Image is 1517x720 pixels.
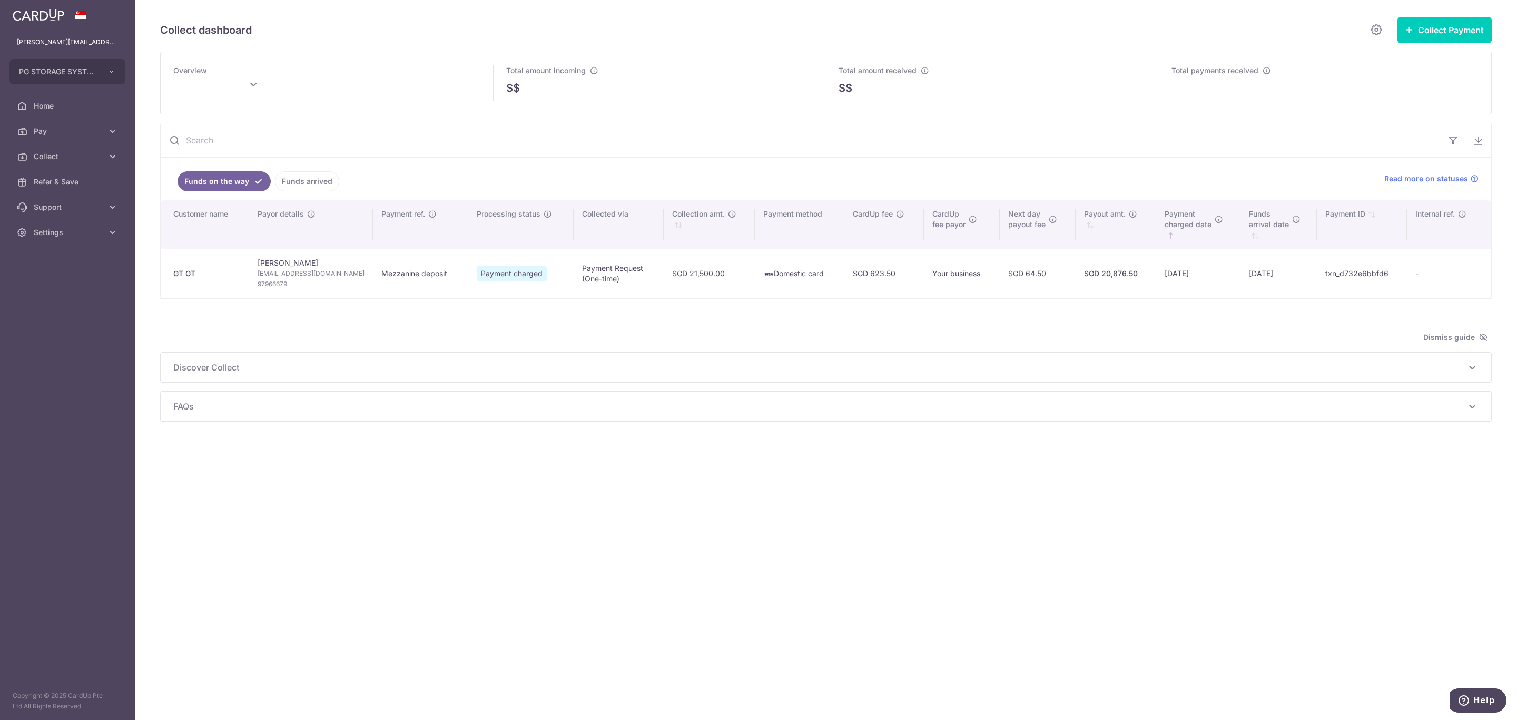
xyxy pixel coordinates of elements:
[1008,209,1046,230] span: Next day payout fee
[160,22,252,38] h5: Collect dashboard
[763,269,774,279] img: visa-sm-192604c4577d2d35970c8ed26b86981c2741ebd56154ab54ad91a526f0f24972.png
[381,209,425,219] span: Payment ref.
[19,66,97,77] span: PG STORAGE SYSTEMS PTE. LTD.
[161,123,1441,157] input: Search
[249,249,373,298] td: [PERSON_NAME]
[1317,200,1407,249] th: Payment ID: activate to sort column ascending
[13,8,64,21] img: CardUp
[506,80,520,96] span: S$
[1000,249,1076,298] td: SGD 64.50
[1415,209,1455,219] span: Internal ref.
[173,268,241,279] div: GT GT
[574,200,663,249] th: Collected via
[672,209,725,219] span: Collection amt.
[1384,173,1479,184] a: Read more on statuses
[1423,331,1488,344] span: Dismiss guide
[258,268,365,279] span: [EMAIL_ADDRESS][DOMAIN_NAME]
[373,200,468,249] th: Payment ref.
[34,177,103,187] span: Refer & Save
[755,249,844,298] td: Domestic card
[178,171,271,191] a: Funds on the way
[1076,200,1157,249] th: Payout amt. : activate to sort column ascending
[1450,688,1506,715] iframe: Opens a widget where you can find more information
[477,209,540,219] span: Processing status
[1156,200,1240,249] th: Paymentcharged date : activate to sort column ascending
[173,361,1479,374] p: Discover Collect
[173,66,207,75] span: Overview
[1165,209,1211,230] span: Payment charged date
[924,249,1000,298] td: Your business
[173,400,1479,413] p: FAQs
[1156,249,1240,298] td: [DATE]
[468,200,574,249] th: Processing status
[1407,249,1491,298] td: -
[1240,249,1317,298] td: [DATE]
[34,227,103,238] span: Settings
[853,209,893,219] span: CardUp fee
[1084,268,1148,279] div: SGD 20,876.50
[755,200,844,249] th: Payment method
[258,279,365,289] span: 97966679
[1249,209,1289,230] span: Funds arrival date
[1384,173,1468,184] span: Read more on statuses
[1084,209,1126,219] span: Payout amt.
[1397,17,1492,43] button: Collect Payment
[844,200,923,249] th: CardUp fee
[34,151,103,162] span: Collect
[34,202,103,212] span: Support
[24,7,45,17] span: Help
[1171,66,1258,75] span: Total payments received
[924,200,1000,249] th: CardUpfee payor
[34,101,103,111] span: Home
[664,249,755,298] td: SGD 21,500.00
[173,400,1466,413] span: FAQs
[275,171,339,191] a: Funds arrived
[173,361,1466,374] span: Discover Collect
[1240,200,1317,249] th: Fundsarrival date : activate to sort column ascending
[839,80,852,96] span: S$
[249,200,373,249] th: Payor details
[17,37,118,47] p: [PERSON_NAME][EMAIL_ADDRESS][PERSON_NAME][DOMAIN_NAME]
[161,200,249,249] th: Customer name
[1407,200,1491,249] th: Internal ref.
[477,266,547,281] span: Payment charged
[373,249,468,298] td: Mezzanine deposit
[506,66,586,75] span: Total amount incoming
[574,249,663,298] td: Payment Request (One-time)
[844,249,923,298] td: SGD 623.50
[664,200,755,249] th: Collection amt. : activate to sort column ascending
[932,209,966,230] span: CardUp fee payor
[258,209,304,219] span: Payor details
[9,59,125,84] button: PG STORAGE SYSTEMS PTE. LTD.
[34,126,103,137] span: Pay
[1000,200,1076,249] th: Next daypayout fee
[1317,249,1407,298] td: txn_d732e6bbfd6
[839,66,917,75] span: Total amount received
